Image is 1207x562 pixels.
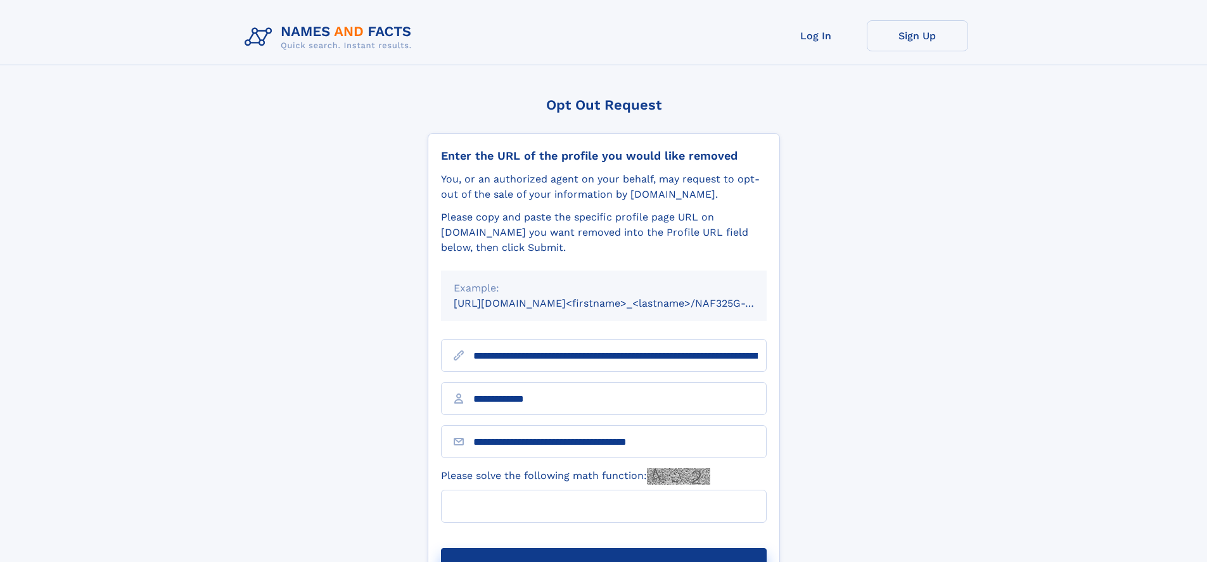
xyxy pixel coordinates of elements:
[441,172,767,202] div: You, or an authorized agent on your behalf, may request to opt-out of the sale of your informatio...
[441,468,710,485] label: Please solve the following math function:
[867,20,968,51] a: Sign Up
[428,97,780,113] div: Opt Out Request
[239,20,422,54] img: Logo Names and Facts
[441,149,767,163] div: Enter the URL of the profile you would like removed
[441,210,767,255] div: Please copy and paste the specific profile page URL on [DOMAIN_NAME] you want removed into the Pr...
[454,297,791,309] small: [URL][DOMAIN_NAME]<firstname>_<lastname>/NAF325G-xxxxxxxx
[454,281,754,296] div: Example:
[765,20,867,51] a: Log In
